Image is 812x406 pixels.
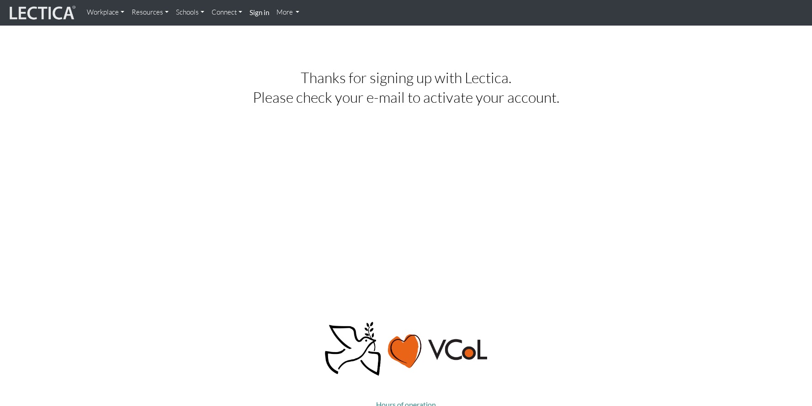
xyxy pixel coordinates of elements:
h2: Please check your e-mail to activate your account. [142,89,670,105]
strong: Sign in [249,8,269,16]
a: Schools [172,4,208,21]
a: Connect [208,4,246,21]
a: Resources [128,4,172,21]
img: lecticalive [7,4,76,21]
h2: Thanks for signing up with Lectica. [142,69,670,85]
a: Workplace [83,4,128,21]
a: More [273,4,303,21]
img: Peace, love, VCoL [322,321,489,377]
a: Sign in [246,4,273,22]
